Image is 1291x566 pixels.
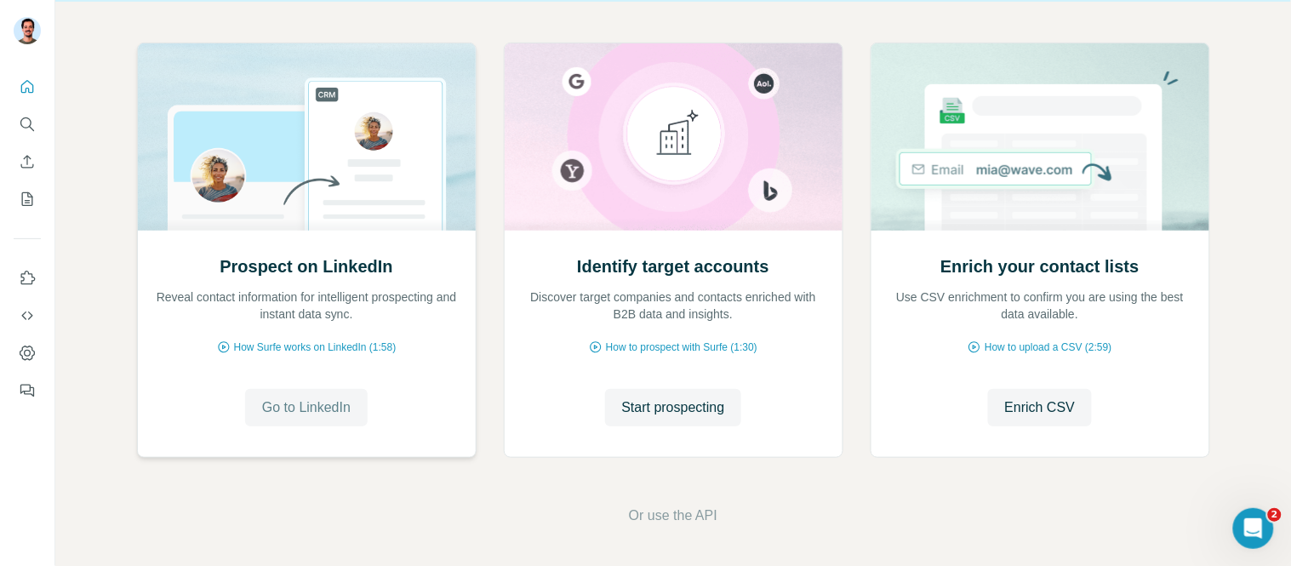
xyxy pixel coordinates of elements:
button: Quick start [14,71,41,102]
button: Enrich CSV [14,146,41,177]
button: Use Surfe on LinkedIn [14,263,41,294]
span: Go to LinkedIn [262,397,351,418]
button: Go to LinkedIn [245,389,368,426]
img: Prospect on LinkedIn [137,43,477,231]
h2: Identify target accounts [577,254,769,278]
button: Start prospecting [605,389,742,426]
p: Reveal contact information for intelligent prospecting and instant data sync. [155,289,459,323]
button: Or use the API [629,506,717,526]
span: Start prospecting [622,397,725,418]
img: Enrich your contact lists [871,43,1210,231]
span: Enrich CSV [1005,397,1076,418]
p: Use CSV enrichment to confirm you are using the best data available. [888,289,1192,323]
img: Identify target accounts [504,43,843,231]
button: Enrich CSV [988,389,1093,426]
h2: Enrich your contact lists [940,254,1139,278]
h2: Prospect on LinkedIn [220,254,392,278]
img: Avatar [14,17,41,44]
button: Search [14,109,41,140]
p: Discover target companies and contacts enriched with B2B data and insights. [522,289,825,323]
button: Feedback [14,375,41,406]
span: How to upload a CSV (2:59) [985,340,1111,355]
iframe: Intercom live chat [1233,508,1274,549]
button: Dashboard [14,338,41,369]
button: Use Surfe API [14,300,41,331]
span: 2 [1268,508,1282,522]
span: How to prospect with Surfe (1:30) [606,340,757,355]
button: My lists [14,184,41,214]
span: How Surfe works on LinkedIn (1:58) [234,340,397,355]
